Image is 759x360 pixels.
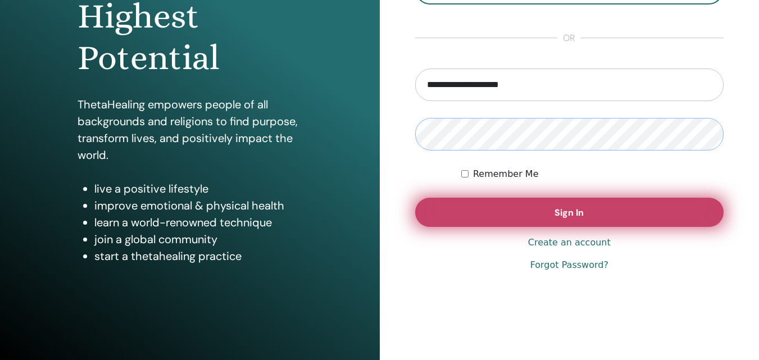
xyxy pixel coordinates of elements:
[94,248,302,265] li: start a thetahealing practice
[78,96,302,163] p: ThetaHealing empowers people of all backgrounds and religions to find purpose, transform lives, a...
[528,236,611,249] a: Create an account
[94,197,302,214] li: improve emotional & physical health
[555,207,584,218] span: Sign In
[94,231,302,248] li: join a global community
[530,258,608,272] a: Forgot Password?
[473,167,539,181] label: Remember Me
[461,167,724,181] div: Keep me authenticated indefinitely or until I manually logout
[94,180,302,197] li: live a positive lifestyle
[415,198,724,227] button: Sign In
[557,31,581,45] span: or
[94,214,302,231] li: learn a world-renowned technique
